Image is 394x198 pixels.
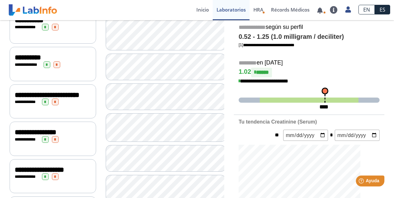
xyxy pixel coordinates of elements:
[239,119,317,125] b: Tu tendencia Creatinine (Serum)
[335,130,380,141] input: mm/dd/yyyy
[239,42,294,47] a: [1]
[239,33,380,41] h4: 0.52 - 1.25 (1.0 milligram / deciliter)
[283,130,328,141] input: mm/dd/yyyy
[253,6,263,13] span: HRA
[358,5,375,14] a: EN
[375,5,390,14] a: ES
[337,173,387,191] iframe: Help widget launcher
[239,24,380,31] h5: según su perfil
[239,68,380,77] h4: 1.02
[239,59,380,67] h5: en [DATE]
